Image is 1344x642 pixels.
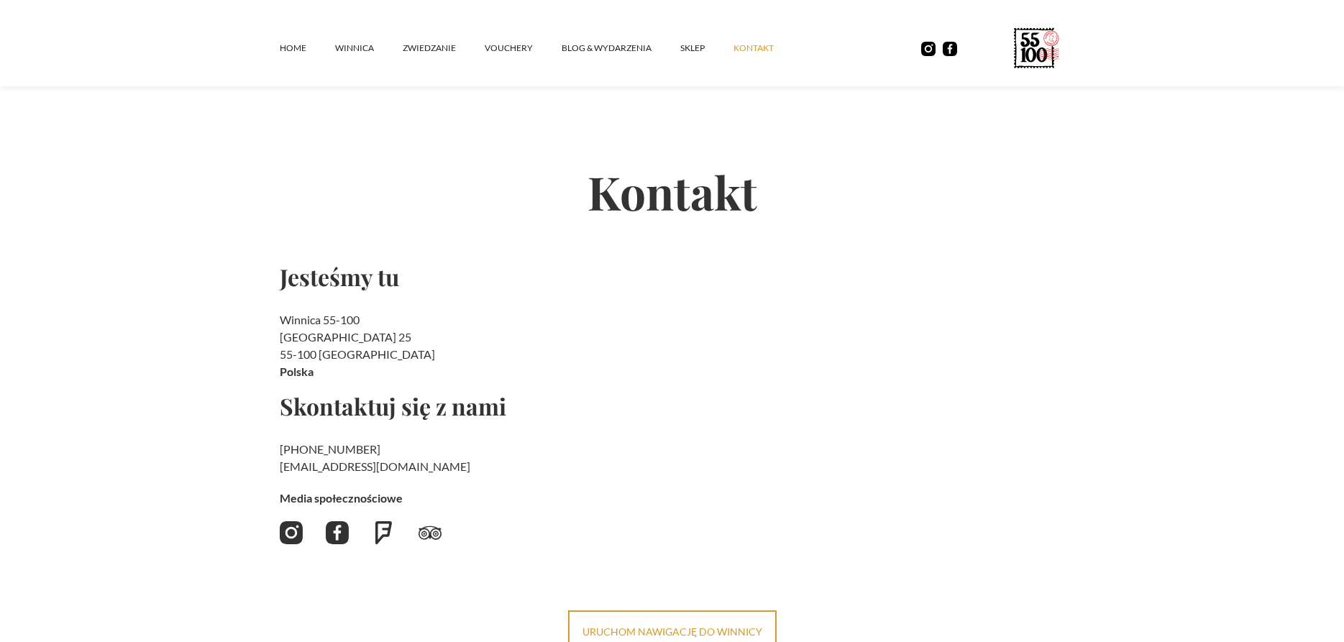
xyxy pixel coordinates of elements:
a: winnica [335,27,403,70]
a: SKLEP [680,27,733,70]
h2: Jesteśmy tu [280,265,611,288]
a: Home [280,27,335,70]
h2: Skontaktuj się z nami [280,395,611,418]
a: [PHONE_NUMBER] [280,442,380,456]
a: kontakt [733,27,803,70]
a: Blog & Wydarzenia [562,27,680,70]
strong: Polska [280,364,314,378]
strong: Media społecznościowe [280,491,403,505]
h2: ‍ [280,441,611,475]
h2: Winnica 55-100 [GEOGRAPHIC_DATA] 25 55-100 [GEOGRAPHIC_DATA] [280,311,611,380]
h2: Kontakt [280,118,1065,265]
a: ZWIEDZANIE [403,27,485,70]
a: vouchery [485,27,562,70]
a: [EMAIL_ADDRESS][DOMAIN_NAME] [280,459,470,473]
